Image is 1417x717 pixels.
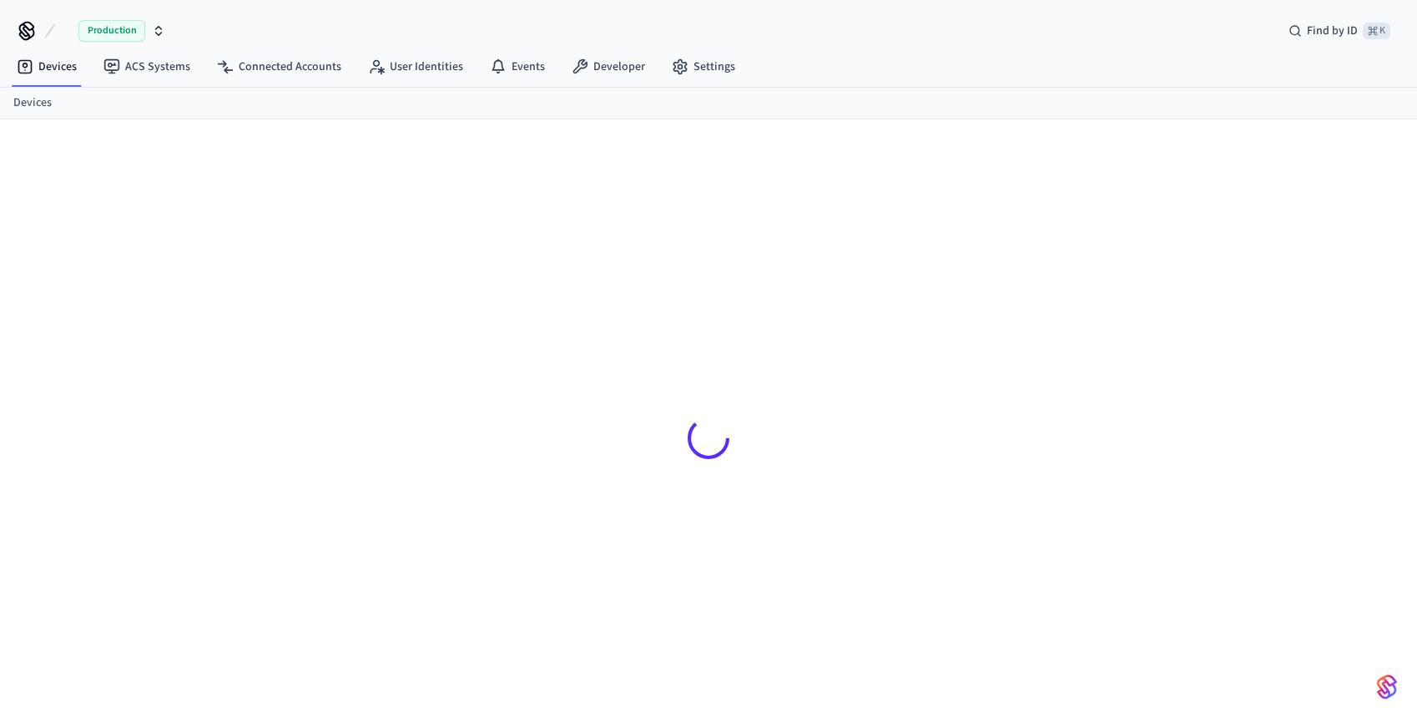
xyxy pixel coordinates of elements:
a: Connected Accounts [204,52,355,82]
a: ACS Systems [90,52,204,82]
span: Find by ID [1307,23,1358,39]
a: Settings [658,52,749,82]
img: SeamLogoGradient.69752ec5.svg [1377,674,1397,700]
span: ⌘ K [1363,23,1390,39]
a: Events [477,52,558,82]
a: User Identities [355,52,477,82]
span: Production [78,20,145,42]
div: Find by ID⌘ K [1275,16,1404,46]
a: Developer [558,52,658,82]
a: Devices [3,52,90,82]
a: Devices [13,94,52,112]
